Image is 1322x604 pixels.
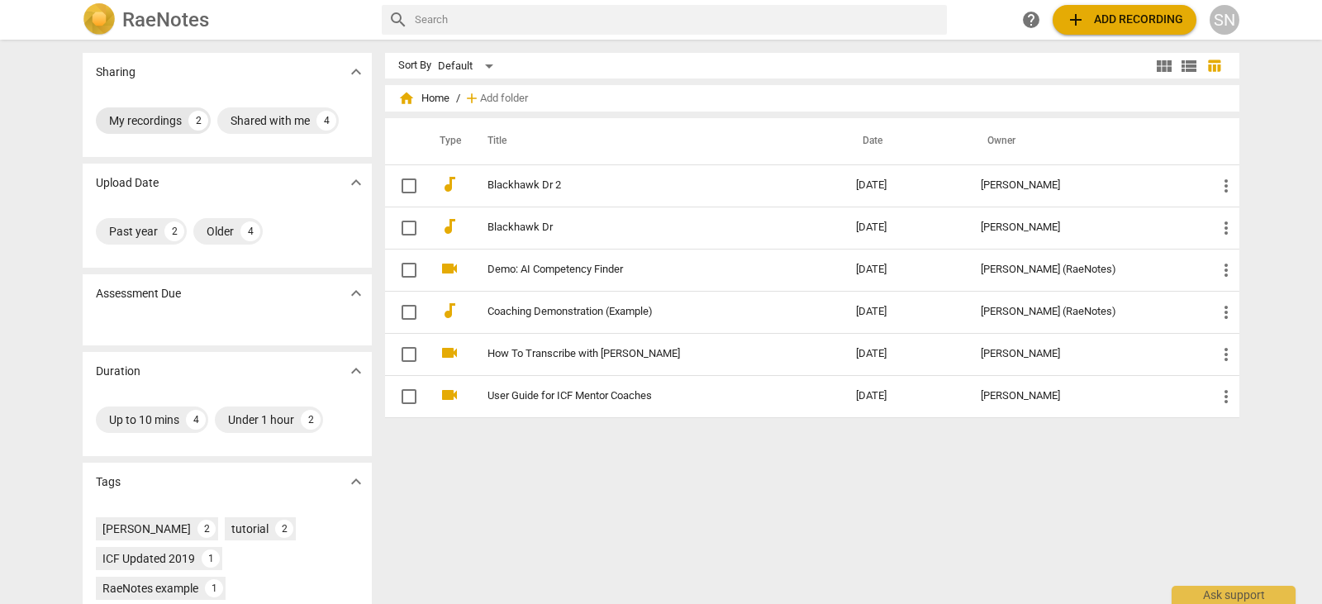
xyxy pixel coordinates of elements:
input: Search [415,7,940,33]
div: Sort By [398,59,431,72]
div: RaeNotes example [102,580,198,597]
div: [PERSON_NAME] [981,179,1190,192]
span: view_module [1154,56,1174,76]
div: ICF Updated 2019 [102,550,195,567]
div: Ask support [1172,586,1296,604]
button: SN [1210,5,1239,35]
td: [DATE] [843,164,968,207]
td: [DATE] [843,333,968,375]
span: audiotrack [440,174,459,194]
span: more_vert [1216,176,1236,196]
span: videocam [440,259,459,278]
span: more_vert [1216,260,1236,280]
td: [DATE] [843,207,968,249]
p: Duration [96,363,140,380]
div: Under 1 hour [228,411,294,428]
span: Add recording [1066,10,1183,30]
a: Blackhawk Dr 2 [487,179,797,192]
button: Table view [1201,54,1226,78]
span: audiotrack [440,301,459,321]
div: [PERSON_NAME] [981,348,1190,360]
td: [DATE] [843,291,968,333]
a: LogoRaeNotes [83,3,369,36]
span: expand_more [346,472,366,492]
a: Coaching Demonstration (Example) [487,306,797,318]
td: [DATE] [843,375,968,417]
div: My recordings [109,112,182,129]
span: expand_more [346,361,366,381]
button: Show more [344,281,369,306]
button: List view [1177,54,1201,78]
button: Show more [344,469,369,494]
p: Sharing [96,64,136,81]
div: [PERSON_NAME] (RaeNotes) [981,306,1190,318]
div: [PERSON_NAME] [981,390,1190,402]
a: Demo: AI Competency Finder [487,264,797,276]
a: How To Transcribe with [PERSON_NAME] [487,348,797,360]
a: Help [1016,5,1046,35]
span: / [456,93,460,105]
th: Title [468,118,843,164]
div: 1 [205,579,223,597]
div: 1 [202,549,220,568]
button: Show more [344,359,369,383]
button: Upload [1053,5,1196,35]
div: 2 [301,410,321,430]
div: tutorial [231,521,269,537]
span: audiotrack [440,216,459,236]
div: 2 [197,520,216,538]
div: 2 [275,520,293,538]
span: Home [398,90,449,107]
span: view_list [1179,56,1199,76]
div: 4 [240,221,260,241]
h2: RaeNotes [122,8,209,31]
div: Default [438,53,499,79]
span: more_vert [1216,218,1236,238]
span: home [398,90,415,107]
th: Date [843,118,968,164]
div: 2 [164,221,184,241]
a: Blackhawk Dr [487,221,797,234]
span: expand_more [346,62,366,82]
span: videocam [440,343,459,363]
div: Older [207,223,234,240]
span: add [1066,10,1086,30]
span: help [1021,10,1041,30]
div: [PERSON_NAME] [981,221,1190,234]
div: Past year [109,223,158,240]
span: more_vert [1216,302,1236,322]
span: Add folder [480,93,528,105]
span: more_vert [1216,345,1236,364]
span: table_chart [1206,58,1222,74]
span: expand_more [346,173,366,193]
p: Tags [96,473,121,491]
span: add [464,90,480,107]
span: expand_more [346,283,366,303]
span: videocam [440,385,459,405]
div: [PERSON_NAME] [102,521,191,537]
div: Shared with me [231,112,310,129]
div: [PERSON_NAME] (RaeNotes) [981,264,1190,276]
p: Assessment Due [96,285,181,302]
button: Show more [344,170,369,195]
img: Logo [83,3,116,36]
span: more_vert [1216,387,1236,407]
div: 4 [316,111,336,131]
td: [DATE] [843,249,968,291]
div: 4 [186,410,206,430]
a: User Guide for ICF Mentor Coaches [487,390,797,402]
div: 2 [188,111,208,131]
div: Up to 10 mins [109,411,179,428]
button: Show more [344,59,369,84]
th: Owner [968,118,1203,164]
th: Type [426,118,468,164]
span: search [388,10,408,30]
button: Tile view [1152,54,1177,78]
p: Upload Date [96,174,159,192]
